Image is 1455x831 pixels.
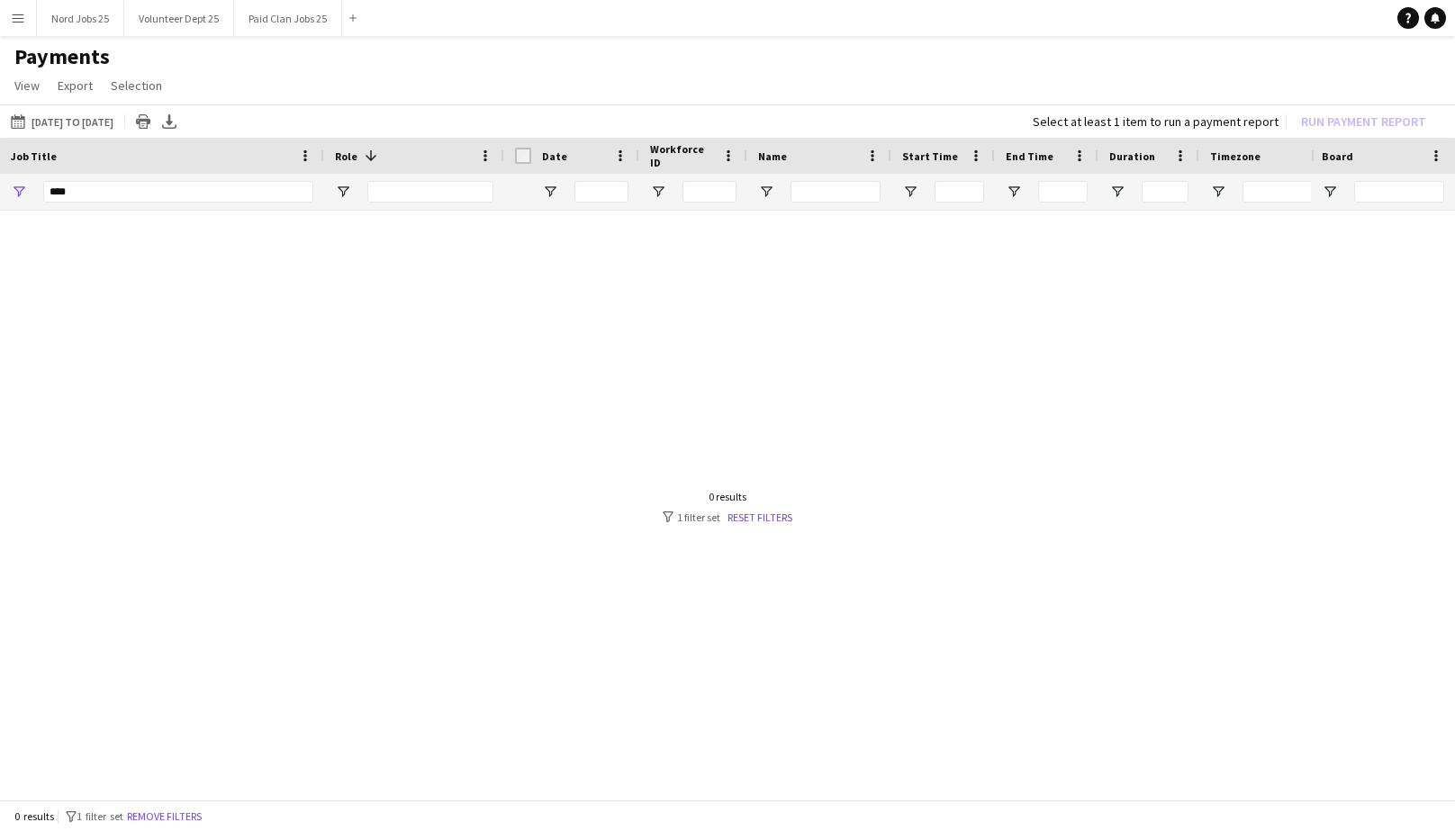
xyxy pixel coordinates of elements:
input: Role Filter Input [367,181,493,203]
input: Start Time Filter Input [935,181,984,203]
div: 0 results [663,490,792,503]
app-action-btn: Export XLSX [158,111,180,132]
div: Select at least 1 item to run a payment report [1033,113,1279,130]
button: Open Filter Menu [11,184,27,200]
span: Date [542,149,567,163]
app-action-btn: Print [132,111,154,132]
button: Paid Clan Jobs 25 [234,1,342,36]
input: Timezone Filter Input [1243,181,1333,203]
input: Column with Header Selection [515,148,531,164]
button: Open Filter Menu [1322,184,1338,200]
button: Open Filter Menu [650,184,666,200]
input: Workforce ID Filter Input [682,181,737,203]
button: Open Filter Menu [1109,184,1125,200]
input: Name Filter Input [791,181,881,203]
a: Selection [104,74,169,97]
a: Reset filters [727,510,792,524]
input: Board Filter Input [1354,181,1444,203]
button: Open Filter Menu [902,184,918,200]
span: Timezone [1210,149,1261,163]
span: 1 filter set [77,809,123,823]
button: [DATE] to [DATE] [7,111,117,132]
a: Export [50,74,100,97]
input: End Time Filter Input [1038,181,1088,203]
a: View [7,74,47,97]
button: Open Filter Menu [542,184,558,200]
button: Nord Jobs 25 [37,1,124,36]
button: Remove filters [123,807,205,826]
span: Duration [1109,149,1155,163]
span: Name [758,149,787,163]
div: 1 filter set [663,510,792,524]
span: Workforce ID [650,142,715,169]
span: Start Time [902,149,958,163]
span: Selection [111,77,162,94]
button: Open Filter Menu [335,184,351,200]
span: Job Title [11,149,57,163]
button: Open Filter Menu [1210,184,1226,200]
input: Date Filter Input [574,181,628,203]
button: Open Filter Menu [758,184,774,200]
button: Volunteer Dept 25 [124,1,234,36]
span: Role [335,149,357,163]
button: Open Filter Menu [1006,184,1022,200]
span: End Time [1006,149,1053,163]
span: Board [1322,149,1353,163]
span: Export [58,77,93,94]
span: View [14,77,40,94]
